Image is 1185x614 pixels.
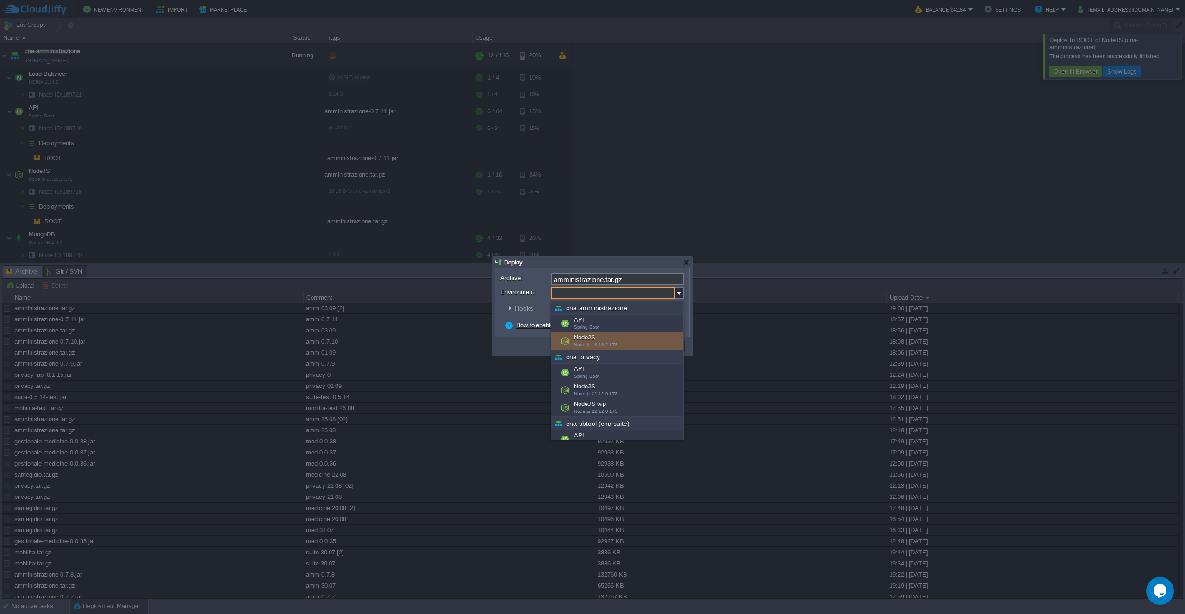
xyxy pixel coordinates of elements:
label: Archive: [500,273,550,283]
div: NodeJS [551,381,683,399]
div: cna-sbtool (cna-suite) [551,417,683,430]
span: Deploy [504,259,523,266]
div: NodeJS [551,332,683,350]
a: How to enable zero-downtime deployment [516,322,627,329]
div: cna-amministrazione [551,301,683,315]
div: NodeJS wip [551,399,683,417]
span: Node.js 22.12.0 LTS [574,391,618,396]
div: API [551,430,683,448]
div: API [551,364,683,381]
span: Hooks [515,305,536,312]
span: Node.js 22.12.0 LTS [574,409,618,414]
label: Environment: [500,287,550,297]
iframe: chat widget [1146,577,1176,605]
span: Spring Boot [574,374,599,379]
div: API [551,315,683,332]
div: cna-privacy [551,350,683,364]
span: Node.js 18.18.2 LTS [574,342,618,347]
span: Spring Boot [574,325,599,330]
